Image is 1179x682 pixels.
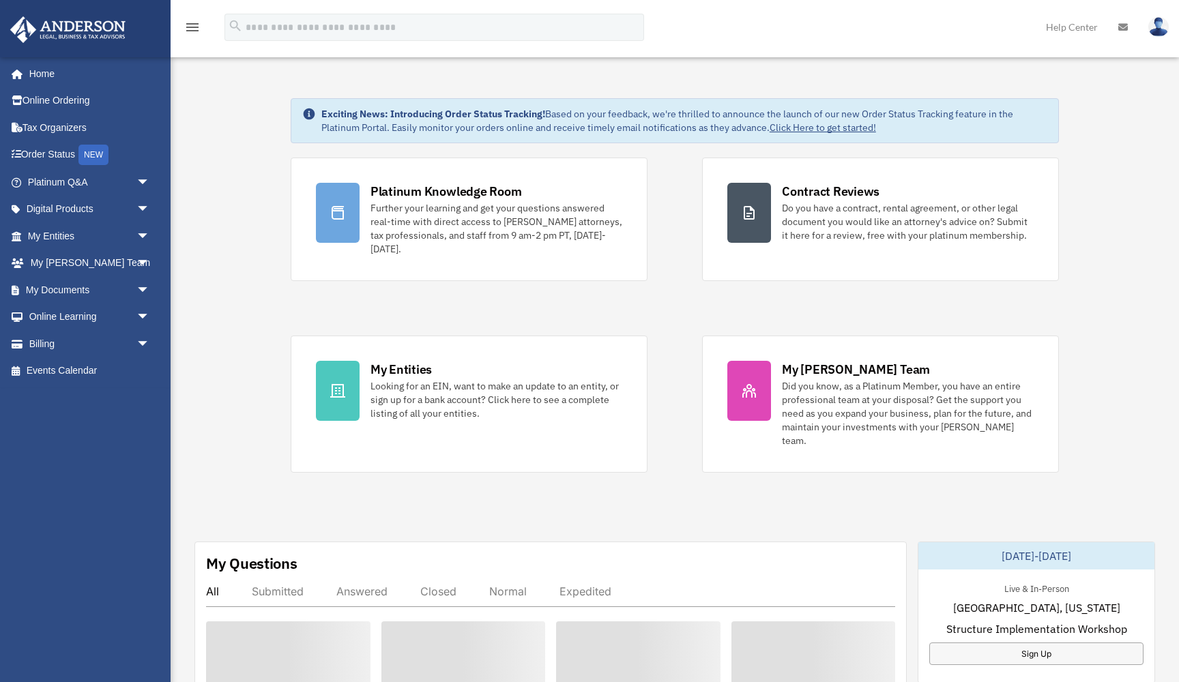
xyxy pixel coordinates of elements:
[136,276,164,304] span: arrow_drop_down
[559,584,611,598] div: Expedited
[782,379,1034,447] div: Did you know, as a Platinum Member, you have an entire professional team at your disposal? Get th...
[136,168,164,196] span: arrow_drop_down
[770,121,876,134] a: Click Here to get started!
[993,580,1080,595] div: Live & In-Person
[184,24,201,35] a: menu
[1148,17,1169,37] img: User Pic
[370,201,622,256] div: Further your learning and get your questions answered real-time with direct access to [PERSON_NAM...
[10,222,171,250] a: My Entitiesarrow_drop_down
[6,16,130,43] img: Anderson Advisors Platinum Portal
[10,60,164,87] a: Home
[336,584,388,598] div: Answered
[782,201,1034,242] div: Do you have a contract, rental agreement, or other legal document you would like an attorney's ad...
[10,196,171,223] a: Digital Productsarrow_drop_down
[10,114,171,141] a: Tax Organizers
[10,141,171,169] a: Order StatusNEW
[252,584,304,598] div: Submitted
[136,196,164,224] span: arrow_drop_down
[946,621,1127,637] span: Structure Implementation Workshop
[782,183,879,200] div: Contract Reviews
[370,183,522,200] div: Platinum Knowledge Room
[782,361,930,378] div: My [PERSON_NAME] Team
[78,145,108,165] div: NEW
[291,336,647,473] a: My Entities Looking for an EIN, want to make an update to an entity, or sign up for a bank accoun...
[228,18,243,33] i: search
[489,584,527,598] div: Normal
[136,250,164,278] span: arrow_drop_down
[206,584,219,598] div: All
[10,250,171,277] a: My [PERSON_NAME] Teamarrow_drop_down
[136,222,164,250] span: arrow_drop_down
[291,158,647,281] a: Platinum Knowledge Room Further your learning and get your questions answered real-time with dire...
[206,553,297,574] div: My Questions
[136,303,164,331] span: arrow_drop_down
[702,336,1059,473] a: My [PERSON_NAME] Team Did you know, as a Platinum Member, you have an entire professional team at...
[10,357,171,385] a: Events Calendar
[321,108,545,120] strong: Exciting News: Introducing Order Status Tracking!
[370,379,622,420] div: Looking for an EIN, want to make an update to an entity, or sign up for a bank account? Click her...
[370,361,432,378] div: My Entities
[918,542,1154,569] div: [DATE]-[DATE]
[953,599,1120,616] span: [GEOGRAPHIC_DATA], [US_STATE]
[184,19,201,35] i: menu
[136,330,164,358] span: arrow_drop_down
[10,168,171,196] a: Platinum Q&Aarrow_drop_down
[420,584,456,598] div: Closed
[10,303,171,331] a: Online Learningarrow_drop_down
[10,276,171,303] a: My Documentsarrow_drop_down
[10,87,171,115] a: Online Ordering
[929,642,1144,665] a: Sign Up
[702,158,1059,281] a: Contract Reviews Do you have a contract, rental agreement, or other legal document you would like...
[321,107,1047,134] div: Based on your feedback, we're thrilled to announce the launch of our new Order Status Tracking fe...
[10,330,171,357] a: Billingarrow_drop_down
